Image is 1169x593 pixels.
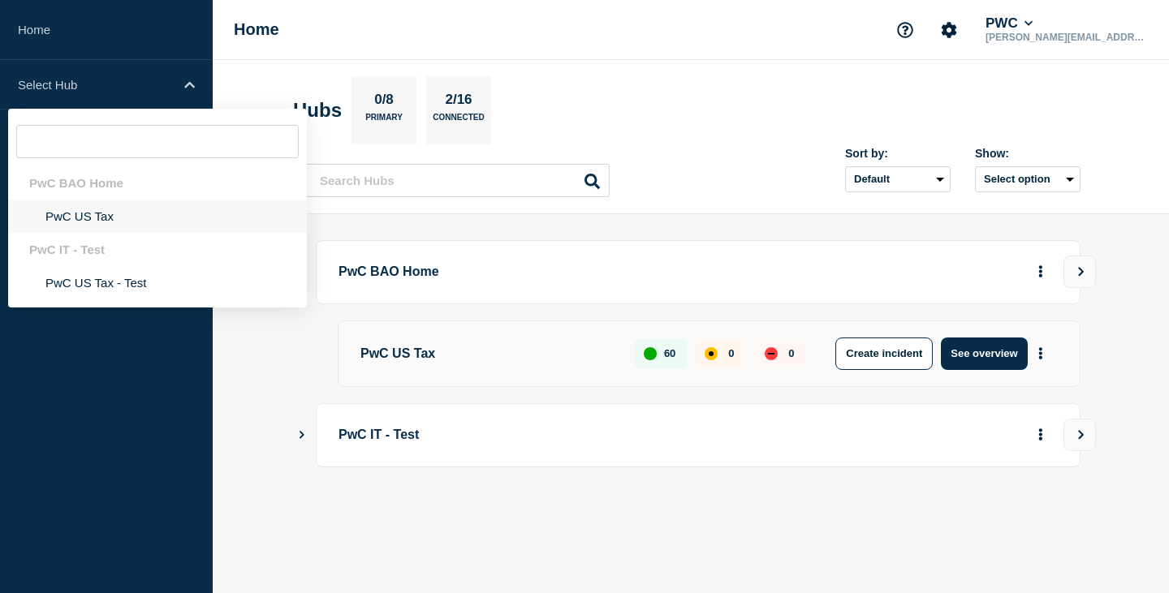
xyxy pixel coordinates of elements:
p: 2/16 [439,92,478,113]
li: PwC US Tax [8,200,307,233]
input: Search Hubs [301,164,610,197]
button: Support [888,13,922,47]
div: Sort by: [845,147,951,160]
button: More actions [1030,257,1051,287]
h1: Home [234,20,279,39]
p: PwC US Tax [360,337,615,370]
p: 0/8 [369,92,400,113]
li: PwC US Tax - Test [8,266,307,299]
button: Create incident [835,337,933,370]
button: PWC [982,15,1036,32]
p: [PERSON_NAME][EMAIL_ADDRESS][PERSON_NAME][DOMAIN_NAME] [982,32,1151,43]
button: More actions [1030,338,1051,368]
h2: Hubs [293,99,342,122]
p: 0 [788,347,794,359]
button: View [1063,256,1096,288]
p: 60 [664,347,675,359]
button: View [1063,419,1096,451]
div: PwC BAO Home [8,166,307,200]
button: Select option [975,166,1081,192]
div: down [765,347,778,360]
button: See overview [941,337,1027,370]
p: PwC BAO Home [339,257,787,287]
p: Primary [365,113,403,130]
button: More actions [1030,420,1051,450]
div: affected [705,347,718,360]
p: Select Hub [18,78,174,92]
p: PwC IT - Test [339,420,787,450]
div: PwC IT - Test [8,233,307,266]
div: Show: [975,147,1081,160]
button: Show Connected Hubs [298,429,306,441]
p: 0 [728,347,734,359]
p: Connected [433,113,484,130]
button: Account settings [932,13,966,47]
div: up [644,347,657,360]
select: Sort by [845,166,951,192]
